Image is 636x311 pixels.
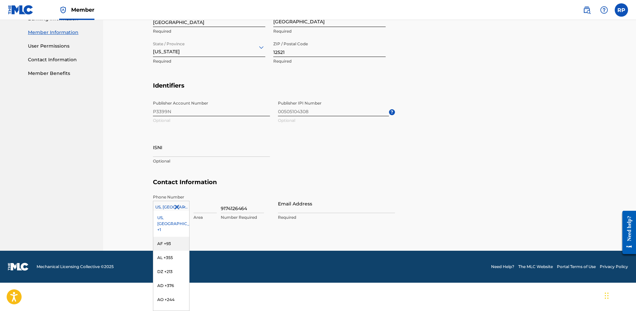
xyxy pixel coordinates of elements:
[273,28,386,34] p: Required
[389,109,395,115] span: ?
[597,3,611,17] div: Help
[605,286,609,306] div: Drag
[153,158,270,164] p: Optional
[580,3,593,17] a: Public Search
[153,211,189,237] div: US, [GEOGRAPHIC_DATA] +1
[603,279,636,311] iframe: Chat Widget
[28,70,95,77] a: Member Benefits
[583,6,591,14] img: search
[600,6,608,14] img: help
[153,82,586,98] h5: Identifiers
[37,264,114,270] span: Mechanical Licensing Collective © 2025
[273,58,386,64] p: Required
[153,39,265,55] div: [US_STATE]
[153,279,189,293] div: AD +376
[8,263,29,271] img: logo
[59,6,67,14] img: Top Rightsholder
[518,264,553,270] a: The MLC Website
[153,58,265,64] p: Required
[557,264,596,270] a: Portal Terms of Use
[153,293,189,307] div: AO +244
[193,214,217,220] p: Area
[28,43,95,50] a: User Permissions
[600,264,628,270] a: Privacy Policy
[153,37,185,47] label: State / Province
[153,251,189,265] div: AL +355
[28,29,95,36] a: Member Information
[153,28,265,34] p: Required
[28,56,95,63] a: Contact Information
[153,178,586,194] h5: Contact Information
[278,214,395,220] p: Required
[615,3,628,17] div: User Menu
[71,6,94,14] span: Member
[153,237,189,251] div: AF +93
[491,264,514,270] a: Need Help?
[221,214,264,220] p: Number Required
[617,206,636,259] iframe: Resource Center
[153,265,189,279] div: DZ +213
[8,5,34,15] img: MLC Logo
